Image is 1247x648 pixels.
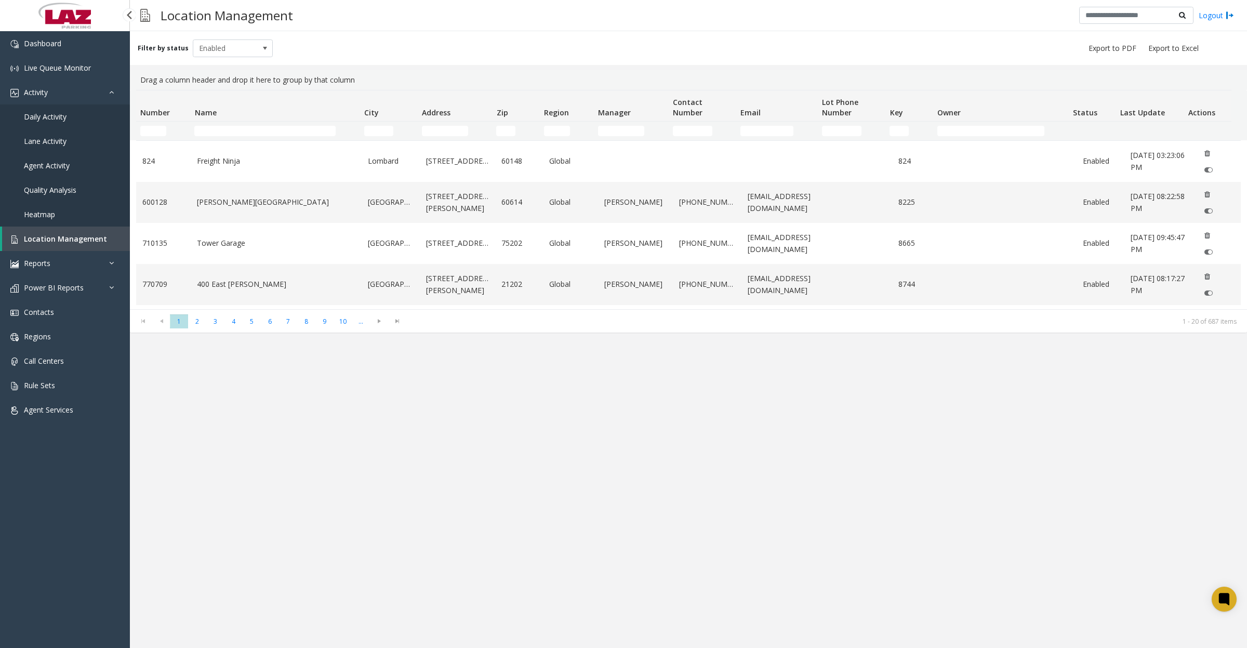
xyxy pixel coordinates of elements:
span: Number [140,108,170,117]
span: [DATE] 03:23:06 PM [1131,150,1185,171]
a: Location Management [2,227,130,251]
a: 8744 [898,279,934,290]
a: [EMAIL_ADDRESS][DOMAIN_NAME] [748,232,817,255]
td: Contact Number Filter [669,122,737,140]
td: Region Filter [540,122,594,140]
span: Page 4 [224,314,243,328]
img: 'icon' [10,40,19,48]
img: 'icon' [10,382,19,390]
div: Drag a column header and drop it here to group by that column [136,70,1241,90]
input: Name Filter [194,126,336,136]
span: Page 1 [170,314,188,328]
img: 'icon' [10,358,19,366]
img: 'icon' [10,309,19,317]
span: Page 11 [352,314,370,328]
a: 600128 [142,196,184,208]
span: Page 5 [243,314,261,328]
input: Region Filter [544,126,570,136]
input: Key Filter [890,126,909,136]
div: Data table [130,90,1247,309]
span: Regions [24,332,51,341]
span: Quality Analysis [24,185,76,195]
a: 710135 [142,237,184,249]
span: Agent Activity [24,161,70,170]
a: 400 East [PERSON_NAME] [197,279,355,290]
span: [DATE] 09:45:47 PM [1131,232,1185,254]
a: Enabled [1083,237,1118,249]
td: Lot Phone Number Filter [818,122,886,140]
a: [DATE] 09:45:47 PM [1131,232,1187,255]
a: Global [549,196,591,208]
span: Page 7 [279,314,297,328]
td: Name Filter [190,122,360,140]
span: Page 9 [315,314,334,328]
span: Address [422,108,450,117]
input: City Filter [364,126,393,136]
span: Page 8 [297,314,315,328]
span: Power BI Reports [24,283,84,293]
a: Logout [1199,10,1234,21]
a: [STREET_ADDRESS][PERSON_NAME] [426,191,489,214]
span: Contact Number [673,97,702,117]
span: Email [740,108,761,117]
span: Rule Sets [24,380,55,390]
td: Email Filter [736,122,818,140]
span: Dashboard [24,38,61,48]
a: Global [549,279,591,290]
a: [PHONE_NUMBER] [679,196,735,208]
input: Contact Number Filter [673,126,712,136]
span: Export to PDF [1089,43,1136,54]
a: 21202 [501,279,537,290]
span: Zip [497,108,508,117]
td: City Filter [360,122,418,140]
td: Last Update Filter [1116,122,1184,140]
input: Email Filter [740,126,793,136]
button: Disable [1199,285,1218,301]
button: Delete [1199,186,1216,203]
input: Owner Filter [937,126,1045,136]
a: [STREET_ADDRESS] [426,237,489,249]
span: Page 10 [334,314,352,328]
span: Lot Phone Number [822,97,858,117]
span: Contacts [24,307,54,317]
td: Manager Filter [594,122,669,140]
input: Lot Phone Number Filter [822,126,861,136]
span: Owner [937,108,961,117]
span: Last Update [1120,108,1165,117]
span: City [364,108,379,117]
span: Go to the last page [388,314,406,328]
span: [DATE] 08:17:27 PM [1131,273,1185,295]
button: Disable [1199,244,1218,260]
span: Activity [24,87,48,97]
a: Global [549,237,591,249]
a: 60148 [501,155,537,167]
span: Go to the next page [372,317,386,325]
a: Enabled [1083,279,1118,290]
h3: Location Management [155,3,298,28]
span: Page 6 [261,314,279,328]
a: [STREET_ADDRESS] [426,155,489,167]
img: 'icon' [10,260,19,268]
a: [EMAIL_ADDRESS][DOMAIN_NAME] [748,273,817,296]
a: 824 [142,155,184,167]
a: Lombard [368,155,414,167]
span: Region [544,108,569,117]
button: Disable [1199,162,1218,178]
a: 8665 [898,237,934,249]
td: Status Filter [1069,122,1116,140]
span: Go to the last page [390,317,404,325]
td: Address Filter [418,122,493,140]
img: 'icon' [10,235,19,244]
img: 'icon' [10,89,19,97]
button: Disable [1199,203,1218,219]
td: Number Filter [136,122,190,140]
a: [STREET_ADDRESS][PERSON_NAME] [426,273,489,296]
a: Enabled [1083,196,1118,208]
th: Status [1069,90,1116,122]
button: Delete [1199,227,1216,244]
input: Zip Filter [496,126,515,136]
a: [PHONE_NUMBER] [679,237,735,249]
a: [GEOGRAPHIC_DATA] [368,237,414,249]
button: Delete [1199,268,1216,285]
a: 8225 [898,196,934,208]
